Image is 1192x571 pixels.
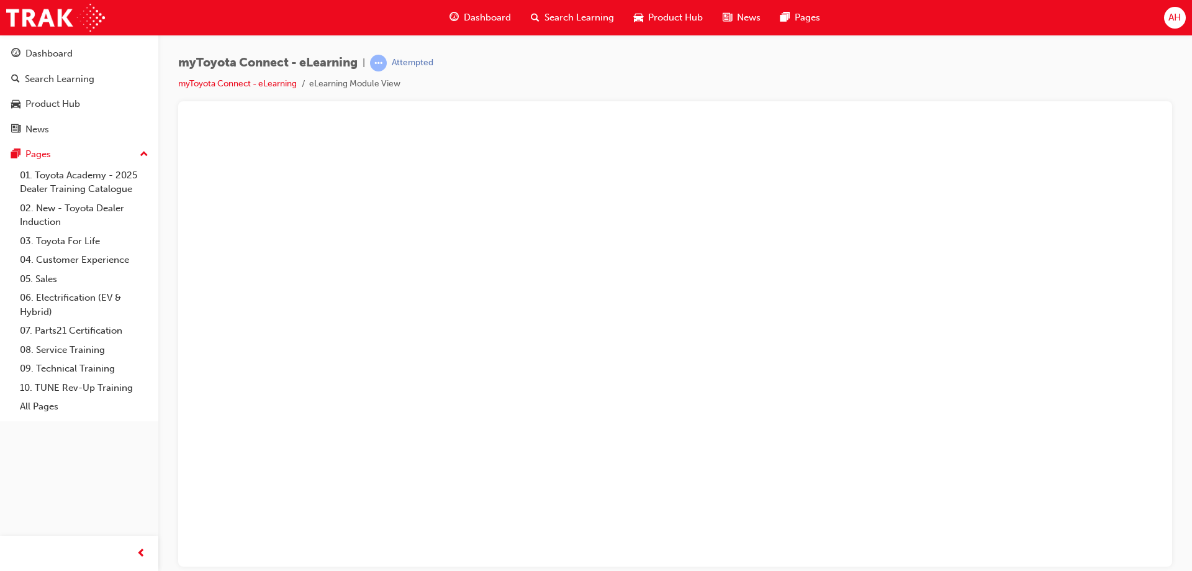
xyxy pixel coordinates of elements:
span: search-icon [531,10,540,25]
a: Product Hub [5,93,153,116]
a: News [5,118,153,141]
span: car-icon [634,10,643,25]
span: news-icon [11,124,20,135]
span: pages-icon [11,149,20,160]
span: | [363,56,365,70]
div: Search Learning [25,72,94,86]
span: news-icon [723,10,732,25]
span: myToyota Connect - eLearning [178,56,358,70]
a: 02. New - Toyota Dealer Induction [15,199,153,232]
a: search-iconSearch Learning [521,5,624,30]
a: All Pages [15,397,153,416]
span: pages-icon [780,10,790,25]
a: 04. Customer Experience [15,250,153,270]
span: guage-icon [11,48,20,60]
span: up-icon [140,147,148,163]
span: car-icon [11,99,20,110]
a: 10. TUNE Rev-Up Training [15,378,153,398]
span: Search Learning [544,11,614,25]
div: Dashboard [25,47,73,61]
span: Dashboard [464,11,511,25]
div: News [25,122,49,137]
a: pages-iconPages [770,5,830,30]
div: Attempted [392,57,433,69]
span: News [737,11,761,25]
button: AH [1164,7,1186,29]
button: Pages [5,143,153,166]
a: Dashboard [5,42,153,65]
div: Pages [25,147,51,162]
a: 06. Electrification (EV & Hybrid) [15,288,153,321]
a: 07. Parts21 Certification [15,321,153,340]
a: 09. Technical Training [15,359,153,378]
div: Product Hub [25,97,80,111]
a: 03. Toyota For Life [15,232,153,251]
span: Product Hub [648,11,703,25]
span: guage-icon [449,10,459,25]
a: 01. Toyota Academy - 2025 Dealer Training Catalogue [15,166,153,199]
span: Pages [795,11,820,25]
li: eLearning Module View [309,77,400,91]
button: DashboardSearch LearningProduct HubNews [5,40,153,143]
a: news-iconNews [713,5,770,30]
span: search-icon [11,74,20,85]
a: 08. Service Training [15,340,153,360]
a: Search Learning [5,68,153,91]
a: guage-iconDashboard [440,5,521,30]
a: myToyota Connect - eLearning [178,78,297,89]
a: 05. Sales [15,270,153,289]
span: prev-icon [137,546,146,562]
span: AH [1168,11,1181,25]
img: Trak [6,4,105,32]
span: learningRecordVerb_ATTEMPT-icon [370,55,387,71]
a: car-iconProduct Hub [624,5,713,30]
